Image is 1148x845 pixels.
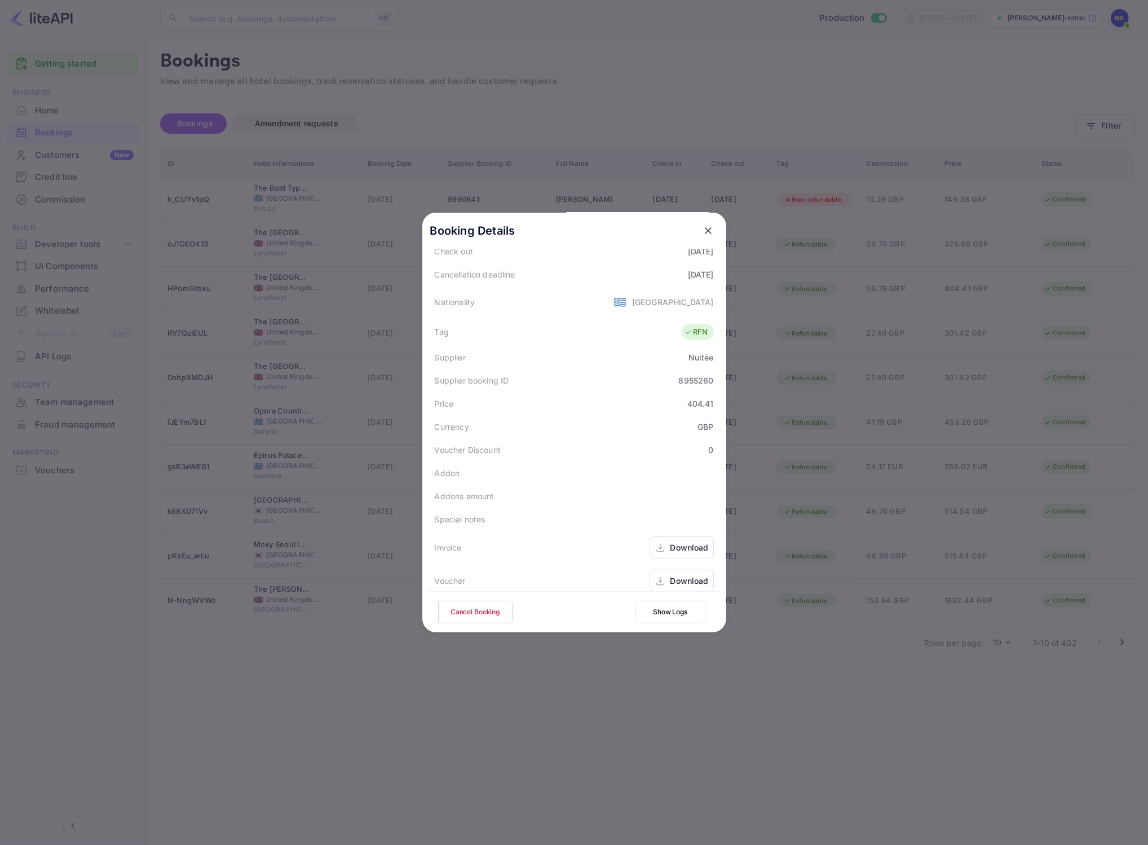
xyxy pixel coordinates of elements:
[688,269,714,280] div: [DATE]
[435,269,515,280] div: Cancellation deadline
[438,601,513,623] button: Cancel Booking
[435,490,494,502] div: Addons amount
[678,375,713,386] div: 8955260
[435,575,466,587] div: Voucher
[430,222,515,239] p: Booking Details
[435,444,501,456] div: Voucher Discount
[688,245,714,257] div: [DATE]
[698,221,718,241] button: close
[435,421,469,433] div: Currency
[435,513,485,525] div: Special notes
[688,351,714,363] div: Nuitée
[435,375,509,386] div: Supplier booking ID
[632,296,714,308] div: [GEOGRAPHIC_DATA]
[435,398,454,410] div: Price
[435,326,449,338] div: Tag
[435,351,466,363] div: Supplier
[435,542,462,553] div: Invoice
[635,601,705,623] button: Show Logs
[670,575,709,587] div: Download
[435,245,473,257] div: Check out
[708,444,713,456] div: 0
[697,421,713,433] div: GBP
[613,292,626,312] span: United States
[685,327,708,338] div: RFN
[670,542,709,553] div: Download
[435,296,475,308] div: Nationality
[687,398,714,410] div: 404.41
[435,467,460,479] div: Addon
